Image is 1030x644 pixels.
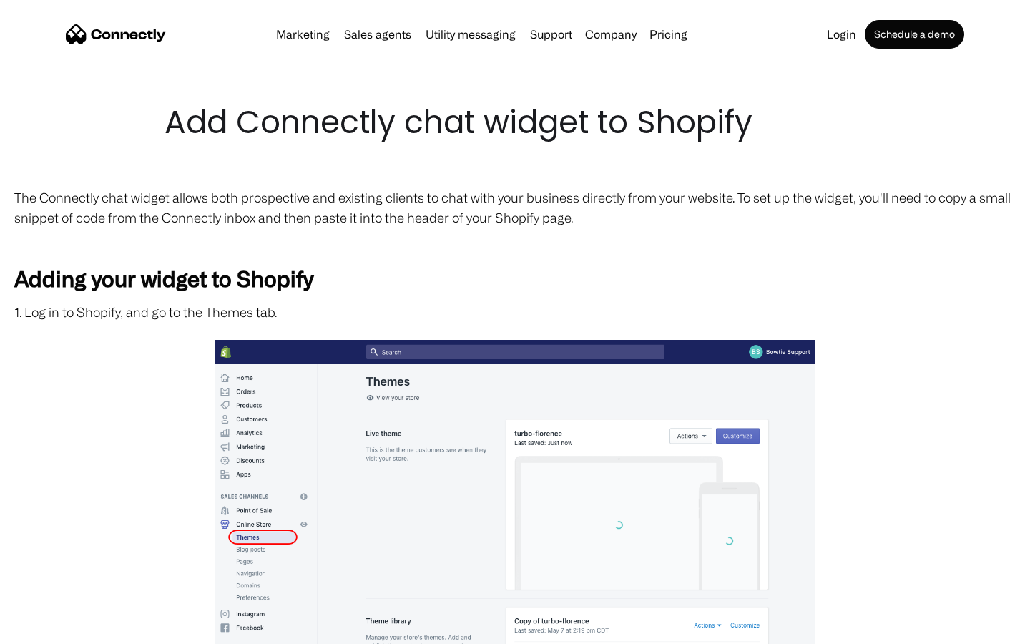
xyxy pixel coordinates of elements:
[165,100,865,145] h1: Add Connectly chat widget to Shopify
[29,619,86,639] ul: Language list
[14,302,1016,322] p: 1. Log in to Shopify, and go to the Themes tab.
[270,29,335,40] a: Marketing
[581,24,641,44] div: Company
[14,266,313,291] strong: Adding your widget to Shopify
[524,29,578,40] a: Support
[14,619,86,639] aside: Language selected: English
[338,29,417,40] a: Sales agents
[14,187,1016,228] p: The Connectly chat widget allows both prospective and existing clients to chat with your business...
[644,29,693,40] a: Pricing
[821,29,862,40] a: Login
[865,20,964,49] a: Schedule a demo
[66,24,166,45] a: home
[585,24,637,44] div: Company
[420,29,521,40] a: Utility messaging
